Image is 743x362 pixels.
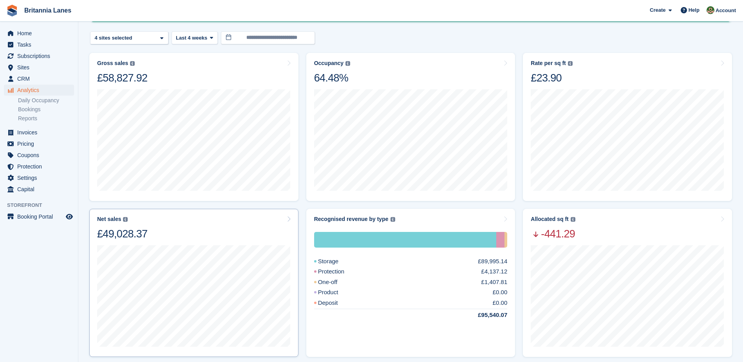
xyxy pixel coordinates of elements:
[314,288,357,297] div: Product
[18,106,74,113] a: Bookings
[17,73,64,84] span: CRM
[4,184,74,195] a: menu
[6,5,18,16] img: stora-icon-8386f47178a22dfd0bd8f6a31ec36ba5ce8667c1dd55bd0f319d3a0aa187defe.svg
[97,216,121,223] div: Net sales
[481,278,508,287] div: £1,407.81
[531,227,575,241] span: -441.29
[4,211,74,222] a: menu
[314,278,356,287] div: One-off
[4,28,74,39] a: menu
[459,311,507,320] div: £95,540.07
[21,4,74,17] a: Britannia Lanes
[17,51,64,62] span: Subscriptions
[314,60,343,67] div: Occupancy
[314,257,358,266] div: Storage
[17,62,64,73] span: Sites
[496,232,504,248] div: Protection
[176,34,207,42] span: Last 4 weeks
[568,61,573,66] img: icon-info-grey-7440780725fd019a000dd9b08b2336e03edf1995a4989e88bcd33f0948082b44.svg
[4,85,74,96] a: menu
[707,6,714,14] img: Sam Wooldridge
[4,161,74,172] a: menu
[504,232,507,248] div: One-off
[314,71,350,85] div: 64.48%
[314,232,496,248] div: Storage
[17,28,64,39] span: Home
[97,71,147,85] div: £58,827.92
[716,7,736,14] span: Account
[314,299,357,308] div: Deposit
[689,6,700,14] span: Help
[130,61,135,66] img: icon-info-grey-7440780725fd019a000dd9b08b2336e03edf1995a4989e88bcd33f0948082b44.svg
[314,267,363,276] div: Protection
[4,150,74,161] a: menu
[493,299,508,308] div: £0.00
[4,51,74,62] a: menu
[7,201,78,209] span: Storefront
[571,217,575,222] img: icon-info-grey-7440780725fd019a000dd9b08b2336e03edf1995a4989e88bcd33f0948082b44.svg
[65,212,74,221] a: Preview store
[17,172,64,183] span: Settings
[493,288,508,297] div: £0.00
[4,73,74,84] a: menu
[345,61,350,66] img: icon-info-grey-7440780725fd019a000dd9b08b2336e03edf1995a4989e88bcd33f0948082b44.svg
[17,127,64,138] span: Invoices
[123,217,128,222] img: icon-info-grey-7440780725fd019a000dd9b08b2336e03edf1995a4989e88bcd33f0948082b44.svg
[97,60,128,67] div: Gross sales
[17,39,64,50] span: Tasks
[93,34,135,42] div: 4 sites selected
[531,71,572,85] div: £23.90
[390,217,395,222] img: icon-info-grey-7440780725fd019a000dd9b08b2336e03edf1995a4989e88bcd33f0948082b44.svg
[478,257,507,266] div: £89,995.14
[18,97,74,104] a: Daily Occupancy
[17,85,64,96] span: Analytics
[481,267,508,276] div: £4,137.12
[17,211,64,222] span: Booking Portal
[531,60,566,67] div: Rate per sq ft
[17,161,64,172] span: Protection
[97,227,147,241] div: £49,028.37
[18,115,74,122] a: Reports
[17,150,64,161] span: Coupons
[17,138,64,149] span: Pricing
[314,216,389,223] div: Recognised revenue by type
[531,216,568,223] div: Allocated sq ft
[4,62,74,73] a: menu
[17,184,64,195] span: Capital
[4,39,74,50] a: menu
[172,31,218,44] button: Last 4 weeks
[4,138,74,149] a: menu
[4,172,74,183] a: menu
[650,6,665,14] span: Create
[4,127,74,138] a: menu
